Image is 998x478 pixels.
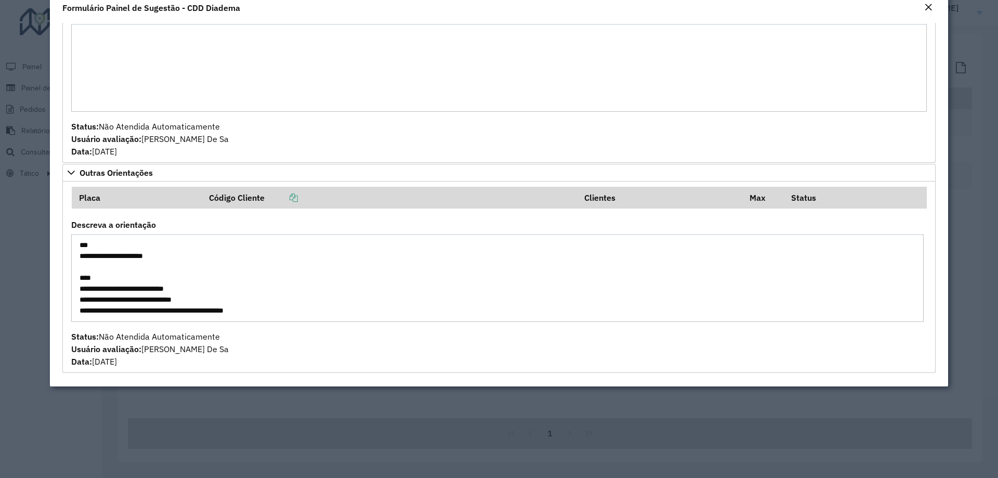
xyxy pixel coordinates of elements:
[62,164,936,182] a: Outras Orientações
[202,187,577,209] th: Código Cliente
[71,356,92,367] strong: Data:
[743,187,784,209] th: Max
[577,187,742,209] th: Clientes
[921,1,936,15] button: Close
[71,146,92,157] strong: Data:
[71,121,229,157] span: Não Atendida Automaticamente [PERSON_NAME] De Sa [DATE]
[784,187,927,209] th: Status
[62,2,240,14] h4: Formulário Painel de Sugestão - CDD Diadema
[71,134,141,144] strong: Usuário avaliação:
[80,169,153,177] span: Outras Orientações
[72,187,202,209] th: Placa
[71,218,156,231] label: Descreva a orientação
[62,182,936,373] div: Outras Orientações
[71,121,99,132] strong: Status:
[924,3,933,11] em: Fechar
[71,331,229,367] span: Não Atendida Automaticamente [PERSON_NAME] De Sa [DATE]
[71,331,99,342] strong: Status:
[265,192,298,203] a: Copiar
[71,344,141,354] strong: Usuário avaliação:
